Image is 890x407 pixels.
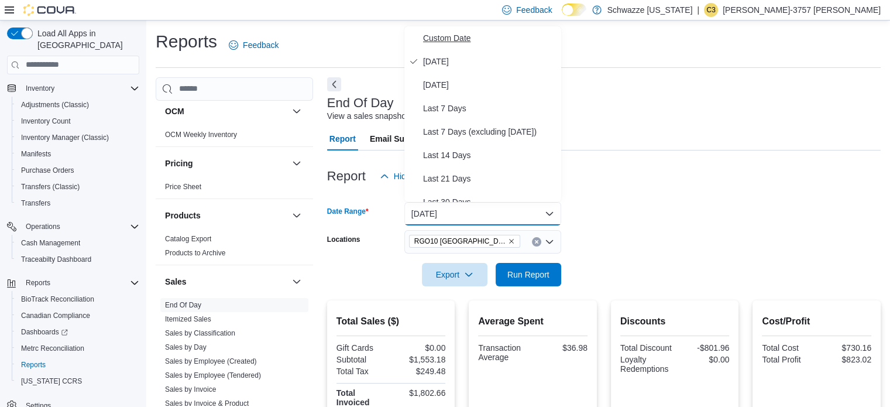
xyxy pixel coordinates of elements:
[165,105,287,117] button: OCM
[16,98,139,112] span: Adjustments (Classic)
[12,340,144,357] button: Metrc Reconciliation
[819,343,871,353] div: $730.16
[16,131,139,145] span: Inventory Manager (Classic)
[16,309,139,323] span: Canadian Compliance
[26,278,50,288] span: Reports
[16,341,139,355] span: Metrc Reconciliation
[516,4,552,16] span: Feedback
[16,236,85,250] a: Cash Management
[26,84,54,93] span: Inventory
[165,329,235,338] span: Sales by Classification
[327,110,499,122] div: View a sales snapshot for a date or date range.
[21,220,139,234] span: Operations
[393,343,445,353] div: $0.00
[165,385,216,394] a: Sales by Invoice
[290,156,304,170] button: Pricing
[16,309,95,323] a: Canadian Compliance
[165,276,287,288] button: Sales
[414,235,506,247] span: RGO10 [GEOGRAPHIC_DATA]
[21,133,109,142] span: Inventory Manager (Classic)
[762,343,814,353] div: Total Cost
[21,81,139,95] span: Inventory
[165,158,287,169] button: Pricing
[677,355,729,364] div: $0.00
[336,388,370,407] strong: Total Invoiced
[165,131,237,139] a: OCM Weekly Inventory
[16,180,84,194] a: Transfers (Classic)
[329,127,356,151] span: Report
[327,235,360,244] label: Locations
[290,208,304,223] button: Products
[409,235,520,248] span: RGO10 Santa Fe
[423,78,556,92] span: [DATE]
[762,355,814,364] div: Total Profit
[165,343,207,351] a: Sales by Day
[16,196,139,210] span: Transfers
[165,105,184,117] h3: OCM
[165,371,261,379] a: Sales by Employee (Tendered)
[16,374,139,388] span: Washington CCRS
[12,251,144,268] button: Traceabilty Dashboard
[12,195,144,211] button: Transfers
[12,146,144,162] button: Manifests
[620,355,672,374] div: Loyalty Redemptions
[12,357,144,373] button: Reports
[370,127,444,151] span: Email Subscription
[16,163,79,177] a: Purchase Orders
[2,80,144,97] button: Inventory
[16,114,139,128] span: Inventory Count
[327,77,341,91] button: Next
[21,220,65,234] button: Operations
[16,180,139,194] span: Transfers (Classic)
[23,4,76,16] img: Cova
[165,300,201,310] span: End Of Day
[290,104,304,118] button: OCM
[224,33,283,57] a: Feedback
[16,147,139,161] span: Manifests
[12,97,144,113] button: Adjustments (Classic)
[16,114,75,128] a: Inventory Count
[165,210,287,221] button: Products
[156,128,313,146] div: OCM
[165,371,261,380] span: Sales by Employee (Tendered)
[21,295,94,304] span: BioTrack Reconciliation
[16,252,139,266] span: Traceabilty Dashboard
[336,355,389,364] div: Subtotal
[423,195,556,209] span: Last 30 Days
[423,101,556,115] span: Last 7 Days
[393,388,445,398] div: $1,802.66
[21,377,82,386] span: [US_STATE] CCRS
[535,343,587,353] div: $36.98
[723,3,881,17] p: [PERSON_NAME]-3757 [PERSON_NAME]
[422,263,487,286] button: Export
[165,249,225,257] a: Products to Archive
[16,325,139,339] span: Dashboards
[33,28,139,51] span: Load All Apps in [GEOGRAPHIC_DATA]
[327,207,369,216] label: Date Range
[620,343,672,353] div: Total Discount
[423,31,556,45] span: Custom Date
[165,315,211,323] a: Itemized Sales
[165,343,207,352] span: Sales by Day
[327,169,366,183] h3: Report
[243,39,279,51] span: Feedback
[16,252,96,266] a: Traceabilty Dashboard
[165,276,187,288] h3: Sales
[423,172,556,186] span: Last 21 Days
[16,325,73,339] a: Dashboards
[21,117,71,126] span: Inventory Count
[508,238,515,245] button: Remove RGO10 Santa Fe from selection in this group
[12,324,144,340] a: Dashboards
[478,343,530,362] div: Transaction Average
[21,166,74,175] span: Purchase Orders
[290,275,304,289] button: Sales
[16,147,56,161] a: Manifests
[12,291,144,307] button: BioTrack Reconciliation
[478,314,587,329] h2: Average Spent
[165,357,257,366] span: Sales by Employee (Created)
[336,367,389,376] div: Total Tax
[21,100,89,110] span: Adjustments (Classic)
[12,113,144,129] button: Inventory Count
[507,269,549,281] span: Run Report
